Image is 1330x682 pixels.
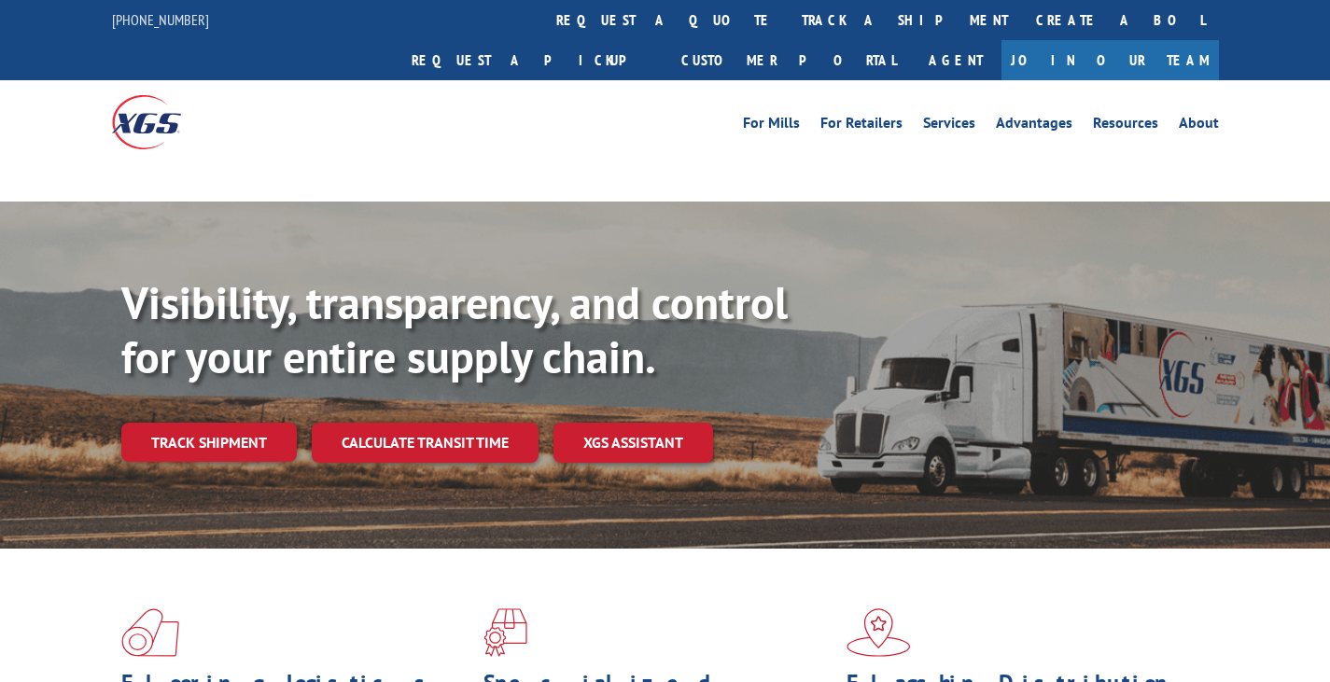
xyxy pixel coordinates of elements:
img: xgs-icon-total-supply-chain-intelligence-red [121,608,179,657]
a: Calculate transit time [312,423,539,463]
a: Agent [910,40,1001,80]
a: Resources [1093,116,1158,136]
a: Track shipment [121,423,297,462]
a: Join Our Team [1001,40,1219,80]
b: Visibility, transparency, and control for your entire supply chain. [121,273,788,385]
img: xgs-icon-flagship-distribution-model-red [847,608,911,657]
a: About [1179,116,1219,136]
a: For Retailers [820,116,903,136]
a: For Mills [743,116,800,136]
a: XGS ASSISTANT [553,423,713,463]
a: Customer Portal [667,40,910,80]
a: Advantages [996,116,1072,136]
a: [PHONE_NUMBER] [112,10,209,29]
a: Services [923,116,975,136]
a: Request a pickup [398,40,667,80]
img: xgs-icon-focused-on-flooring-red [483,608,527,657]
